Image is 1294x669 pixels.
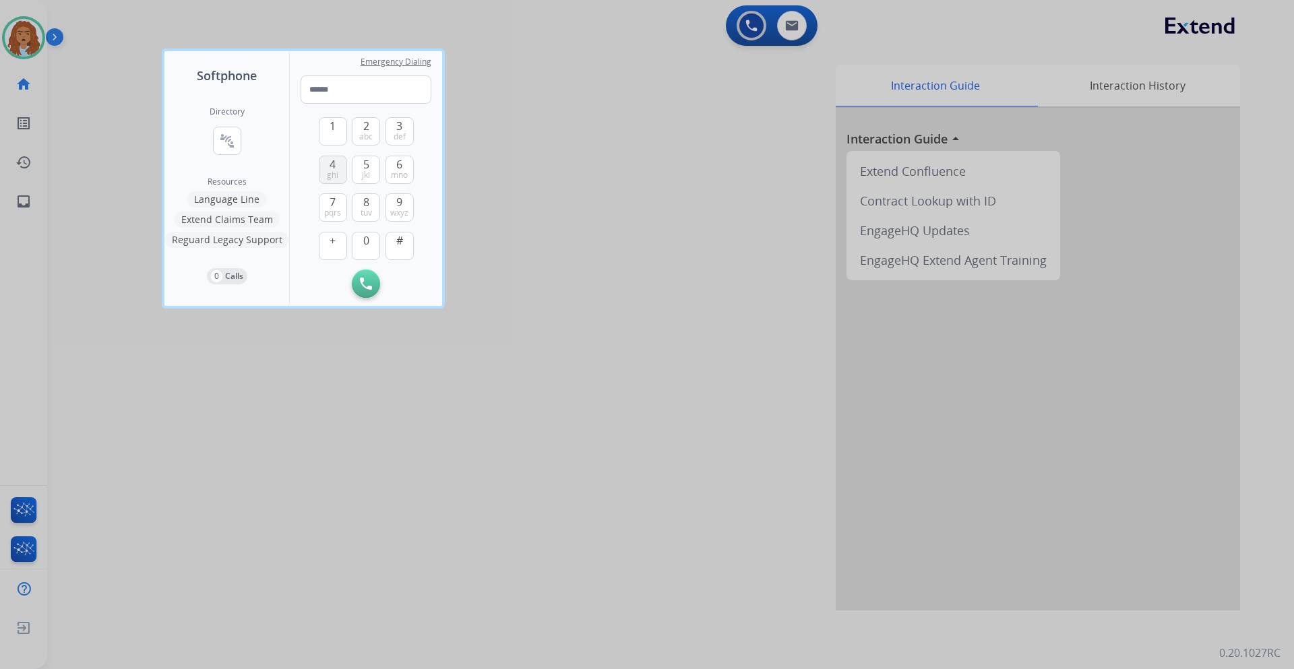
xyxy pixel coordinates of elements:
button: 5jkl [352,156,380,184]
p: 0 [211,270,222,282]
span: Resources [208,177,247,187]
span: 0 [363,232,369,249]
button: Language Line [187,191,266,208]
button: 0 [352,232,380,260]
span: ghi [327,170,338,181]
button: 2abc [352,117,380,146]
button: 7pqrs [319,193,347,222]
span: tuv [361,208,372,218]
span: # [396,232,403,249]
button: + [319,232,347,260]
button: 3def [386,117,414,146]
button: 1 [319,117,347,146]
button: Reguard Legacy Support [165,232,289,248]
span: Emergency Dialing [361,57,431,67]
mat-icon: connect_without_contact [219,133,235,149]
p: Calls [225,270,243,282]
span: 2 [363,118,369,134]
span: 8 [363,194,369,210]
span: mno [391,170,408,181]
span: jkl [362,170,370,181]
span: + [330,232,336,249]
span: def [394,131,406,142]
span: Softphone [197,66,257,85]
button: 9wxyz [386,193,414,222]
button: Extend Claims Team [175,212,280,228]
span: abc [359,131,373,142]
button: 4ghi [319,156,347,184]
button: 8tuv [352,193,380,222]
button: # [386,232,414,260]
button: 6mno [386,156,414,184]
span: 3 [396,118,402,134]
button: 0Calls [207,268,247,284]
span: 4 [330,156,336,172]
span: 7 [330,194,336,210]
span: wxyz [390,208,408,218]
span: 1 [330,118,336,134]
img: call-button [360,278,372,290]
span: 9 [396,194,402,210]
h2: Directory [210,106,245,117]
span: pqrs [324,208,341,218]
span: 5 [363,156,369,172]
span: 6 [396,156,402,172]
p: 0.20.1027RC [1219,645,1281,661]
